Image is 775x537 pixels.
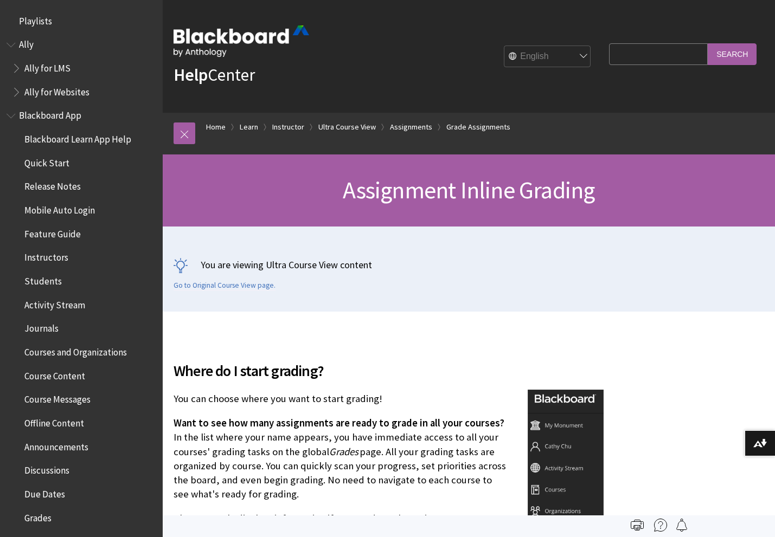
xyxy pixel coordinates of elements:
span: Students [24,272,62,287]
img: Print [631,519,644,532]
span: Course Content [24,367,85,381]
span: Courses and Organizations [24,343,127,358]
strong: Help [174,64,208,86]
span: Mobile Auto Login [24,201,95,216]
span: Announcements [24,438,88,452]
span: Offline Content [24,414,84,429]
a: Home [206,120,226,134]
a: Go to Original Course View page. [174,281,276,290]
span: Grades [24,509,52,523]
span: Feature Guide [24,225,81,240]
nav: Book outline for Playlists [7,12,156,30]
span: Assignment Inline Grading [343,175,594,205]
span: Want to see how many assignments are ready to grade in all your courses? [174,417,504,429]
span: Ally [19,36,34,50]
a: HelpCenter [174,64,255,86]
span: Activity Stream [24,296,85,310]
span: Discussions [24,461,69,476]
a: Ultra Course View [318,120,376,134]
img: More help [654,519,667,532]
span: Release Notes [24,178,81,192]
p: You are viewing Ultra Course View content [174,258,764,271]
nav: Book outline for Anthology Ally Help [7,36,156,101]
a: Instructor [272,120,304,134]
p: You can choose where you want to start grading! [174,392,604,406]
span: Ally for Websites [24,83,89,98]
a: Assignments [390,120,432,134]
select: Site Language Selector [504,46,591,68]
span: Ally for LMS [24,59,71,74]
span: Course Messages [24,391,91,405]
span: Due Dates [24,485,65,500]
span: Journals [24,320,59,334]
input: Search [708,43,757,64]
span: Grades [329,445,358,458]
a: Grade Assignments [446,120,510,134]
span: Instructors [24,249,68,263]
img: Follow this page [675,519,688,532]
img: Blackboard by Anthology [174,25,309,57]
span: Blackboard App [19,107,81,121]
a: Learn [240,120,258,134]
span: Where do I start grading? [174,359,604,382]
p: In the list where your name appears, you have immediate access to all your courses' grading tasks... [174,416,604,501]
span: Blackboard Learn App Help [24,130,131,145]
span: Quick Start [24,154,69,169]
span: Playlists [19,12,52,27]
